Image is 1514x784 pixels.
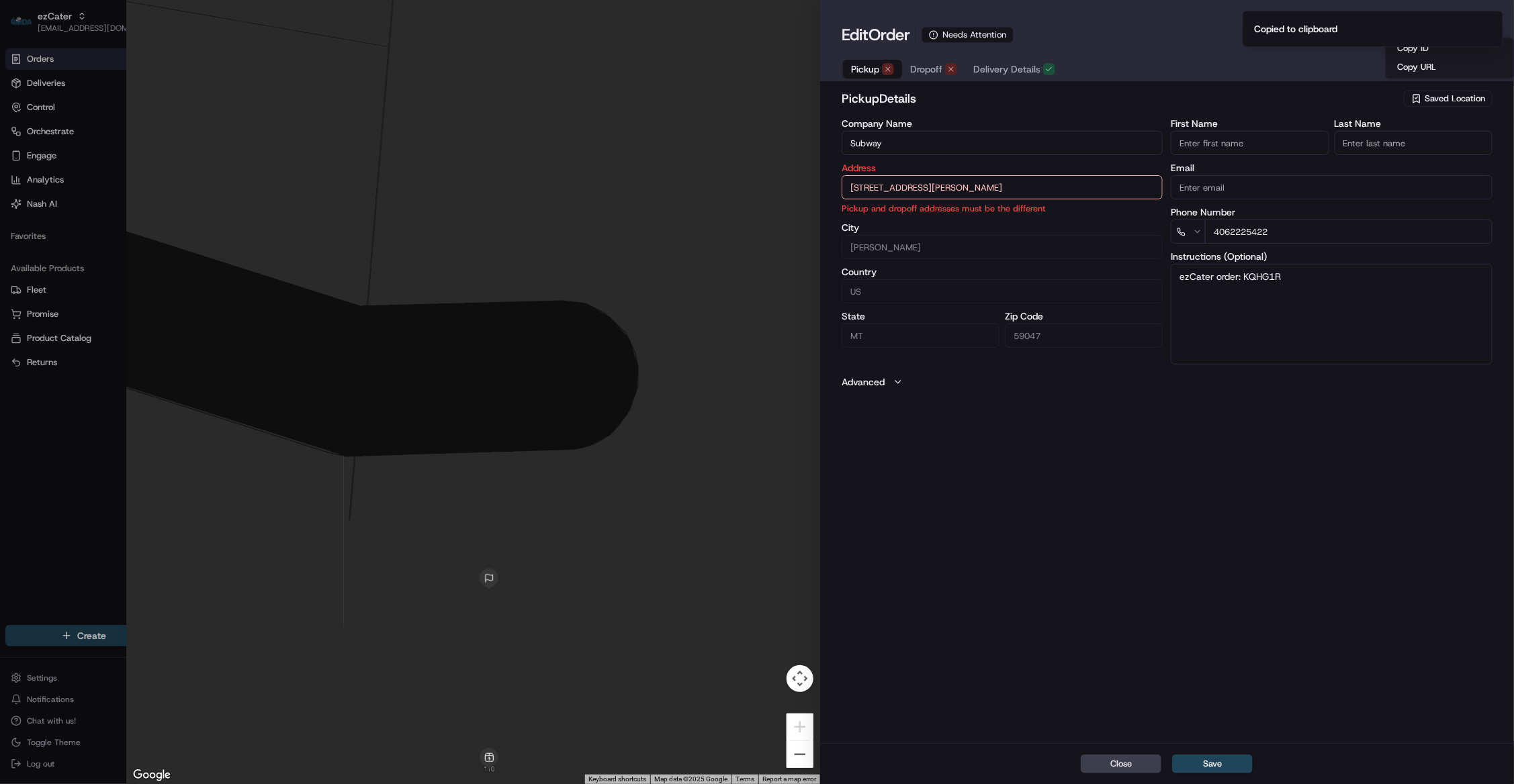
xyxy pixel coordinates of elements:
input: Enter state [842,324,999,348]
button: Copy URL [1389,60,1511,76]
span: Map data ©2025 Google [654,775,727,783]
label: Company Name [842,119,1163,128]
div: Copied to clipboard [1254,22,1337,36]
button: Copy ID [1389,41,1511,57]
label: Phone Number [1171,207,1493,217]
button: Save [1172,754,1253,773]
span: Dropoff [910,62,942,76]
input: Got a question? Start typing here... [35,87,242,101]
span: Pickup [851,62,879,76]
button: Saved Location [1404,89,1493,108]
label: Advanced [842,375,885,389]
input: Enter country [842,279,1163,303]
input: Enter zip code [1005,324,1163,348]
label: Instructions (Optional) [1171,252,1493,261]
button: Map camera controls [787,665,813,692]
button: Zoom in [787,714,813,740]
div: Start new chat [46,129,220,142]
input: Enter city [842,235,1163,259]
div: We're available if you need us! [46,142,170,153]
label: Email [1171,163,1493,173]
input: 110 Centennial Dr, Livingston, MT 59047, USA [842,175,1163,199]
img: 1736555255976-a54dd68f-1ca7-489b-9aae-adbdc363a1c4 [13,129,38,153]
label: Last Name [1335,119,1493,128]
span: Delivery Details [973,62,1040,76]
button: Start new chat [228,133,244,149]
div: 💻 [114,197,124,207]
span: Saved Location [1425,93,1485,105]
label: State [842,311,999,321]
label: First Name [1171,119,1329,128]
input: Enter email [1171,175,1493,199]
div: 📗 [13,197,24,207]
button: Advanced [842,375,1493,389]
span: Order [869,24,910,46]
label: Address [842,163,1163,173]
input: Enter first name [1171,131,1329,155]
p: Pickup and dropoff addresses must be the different [842,202,1163,215]
a: Powered byPylon [95,228,163,238]
label: Country [842,267,1163,277]
div: Needs Attention [922,27,1014,43]
h2: pickup Details [842,89,1401,108]
span: Knowledge Base [27,195,103,209]
button: Close [1081,754,1161,773]
img: Nash [13,14,40,41]
a: 📗Knowledge Base [8,190,108,214]
a: Terms (opens in new tab) [736,775,754,783]
input: Enter phone number [1205,219,1493,244]
a: 💻API Documentation [108,190,221,214]
p: Welcome 👋 [13,54,244,76]
button: Keyboard shortcuts [588,775,646,784]
label: City [842,223,1163,232]
a: Report a map error [762,775,816,783]
span: API Documentation [127,195,216,209]
h1: Edit [842,24,910,46]
span: Pylon [134,228,163,238]
input: Enter last name [1335,131,1493,155]
label: Zip Code [1005,311,1163,321]
img: Google [130,767,174,784]
textarea: ezCater order: KQHG1R [1171,264,1493,364]
input: Enter company name [842,131,1163,155]
button: Zoom out [787,741,813,768]
a: Open this area in Google Maps (opens a new window) [130,767,174,784]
